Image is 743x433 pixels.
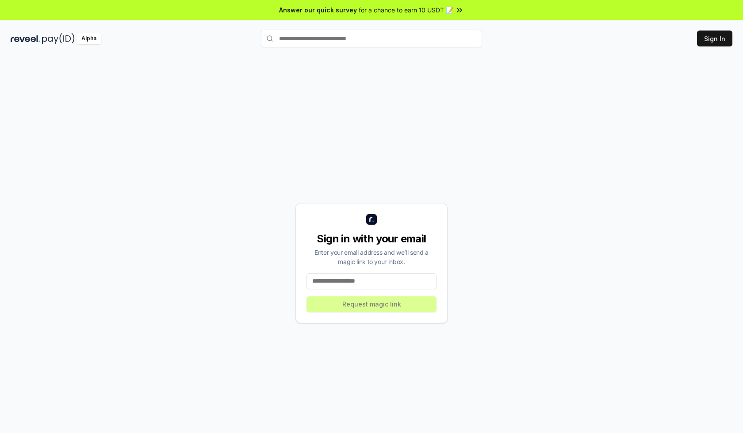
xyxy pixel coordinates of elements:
[697,31,732,46] button: Sign In
[359,5,453,15] span: for a chance to earn 10 USDT 📝
[306,232,437,246] div: Sign in with your email
[366,214,377,225] img: logo_small
[77,33,101,44] div: Alpha
[306,248,437,266] div: Enter your email address and we’ll send a magic link to your inbox.
[279,5,357,15] span: Answer our quick survey
[11,33,40,44] img: reveel_dark
[42,33,75,44] img: pay_id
